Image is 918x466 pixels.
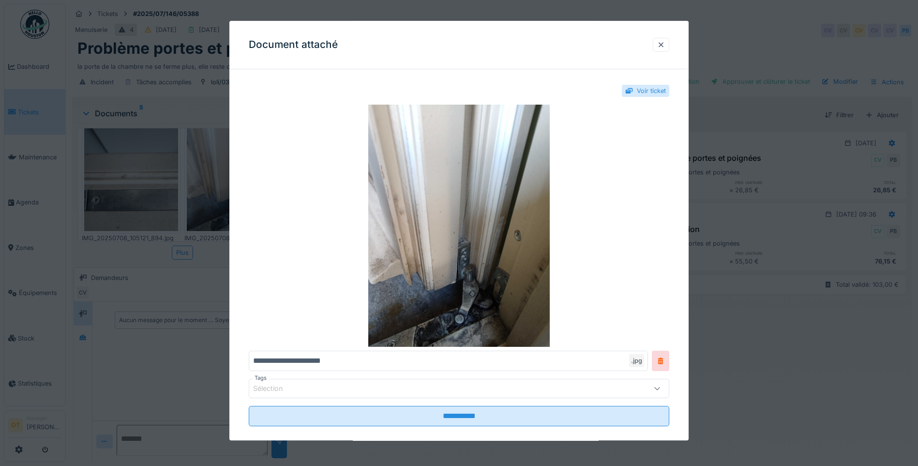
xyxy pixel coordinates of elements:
h3: Document attaché [249,39,338,51]
div: .jpg [629,354,644,367]
img: ca38ebda-0726-4095-9ebc-2dd8ea71c29a-IMG_20250708_100113_101.jpg [249,105,669,347]
div: Sélection [253,384,297,394]
div: Voir ticket [637,86,666,95]
label: Tags [253,374,269,382]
